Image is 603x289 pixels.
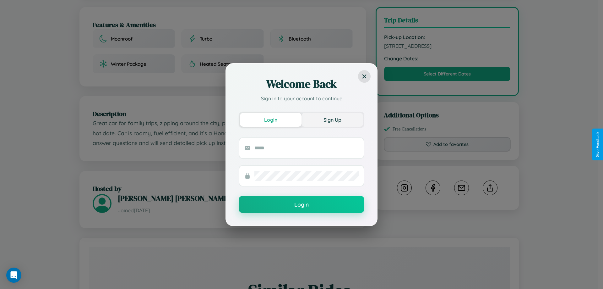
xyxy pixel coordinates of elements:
button: Login [239,196,364,213]
button: Sign Up [301,113,363,127]
p: Sign in to your account to continue [239,95,364,102]
div: Open Intercom Messenger [6,268,21,283]
button: Login [240,113,301,127]
div: Give Feedback [595,132,600,157]
h2: Welcome Back [239,76,364,92]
